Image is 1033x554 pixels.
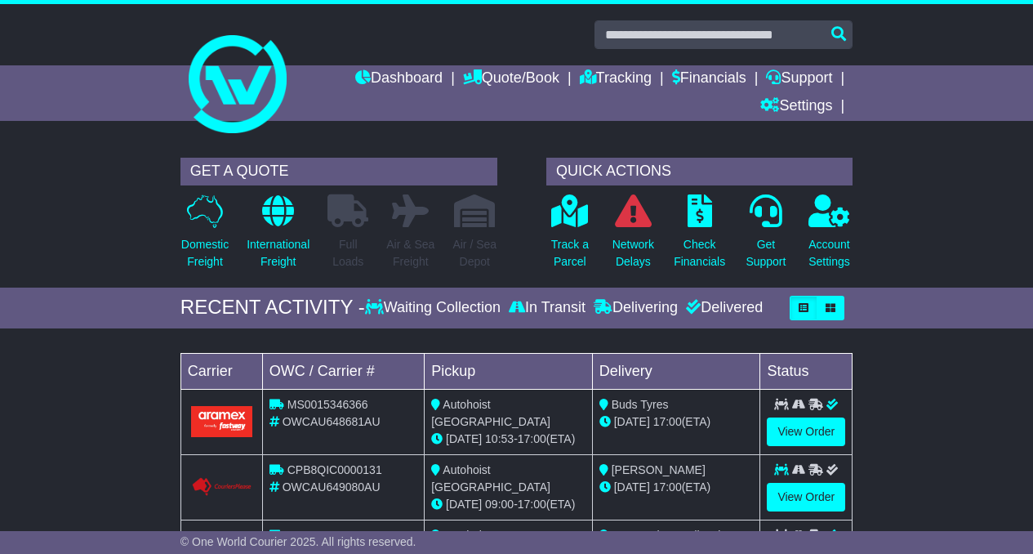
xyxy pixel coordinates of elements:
[614,480,650,494] span: [DATE]
[808,194,851,279] a: AccountSettings
[590,299,682,317] div: Delivering
[682,299,763,317] div: Delivered
[612,194,655,279] a: NetworkDelays
[599,479,754,496] div: (ETA)
[191,406,252,436] img: Aramex.png
[674,236,725,270] p: Check Financials
[287,398,368,411] span: MS0015346366
[767,483,845,512] a: View Order
[180,353,262,389] td: Carrier
[287,529,368,542] span: MP0070336956
[262,353,424,389] td: OWC / Carrier #
[672,65,746,93] a: Financials
[327,236,368,270] p: Full Loads
[365,299,505,317] div: Waiting Collection
[425,353,593,389] td: Pickup
[745,194,786,279] a: GetSupport
[612,529,721,542] span: Western heavy diesel
[518,432,546,445] span: 17:00
[760,93,832,121] a: Settings
[746,236,786,270] p: Get Support
[767,418,845,446] a: View Order
[463,65,559,93] a: Quote/Book
[283,415,381,428] span: OWCAU648681AU
[180,194,229,279] a: DomesticFreight
[505,299,590,317] div: In Transit
[246,194,310,279] a: InternationalFreight
[485,432,514,445] span: 10:53
[580,65,652,93] a: Tracking
[247,236,309,270] p: International Freight
[612,463,706,476] span: [PERSON_NAME]
[612,398,669,411] span: Buds Tyres
[808,236,850,270] p: Account Settings
[283,480,381,494] span: OWCAU649080AU
[518,498,546,511] span: 17:00
[446,432,482,445] span: [DATE]
[653,415,682,428] span: 17:00
[612,236,654,270] p: Network Delays
[550,194,590,279] a: Track aParcel
[287,463,382,476] span: CPB8QIC0000131
[766,65,832,93] a: Support
[446,498,482,511] span: [DATE]
[592,353,760,389] td: Delivery
[452,236,496,270] p: Air / Sea Depot
[760,353,853,389] td: Status
[386,236,434,270] p: Air & Sea Freight
[191,477,252,497] img: GetCarrierServiceLogo
[485,498,514,511] span: 09:00
[673,194,726,279] a: CheckFinancials
[180,296,365,319] div: RECENT ACTIVITY -
[431,431,586,448] div: - (ETA)
[180,158,497,185] div: GET A QUOTE
[546,158,853,185] div: QUICK ACTIONS
[180,535,416,548] span: © One World Courier 2025. All rights reserved.
[431,463,550,494] span: Autohoist [GEOGRAPHIC_DATA]
[431,398,550,428] span: Autohoist [GEOGRAPHIC_DATA]
[431,496,586,513] div: - (ETA)
[181,236,229,270] p: Domestic Freight
[599,413,754,431] div: (ETA)
[551,236,589,270] p: Track a Parcel
[355,65,443,93] a: Dashboard
[614,415,650,428] span: [DATE]
[653,480,682,494] span: 17:00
